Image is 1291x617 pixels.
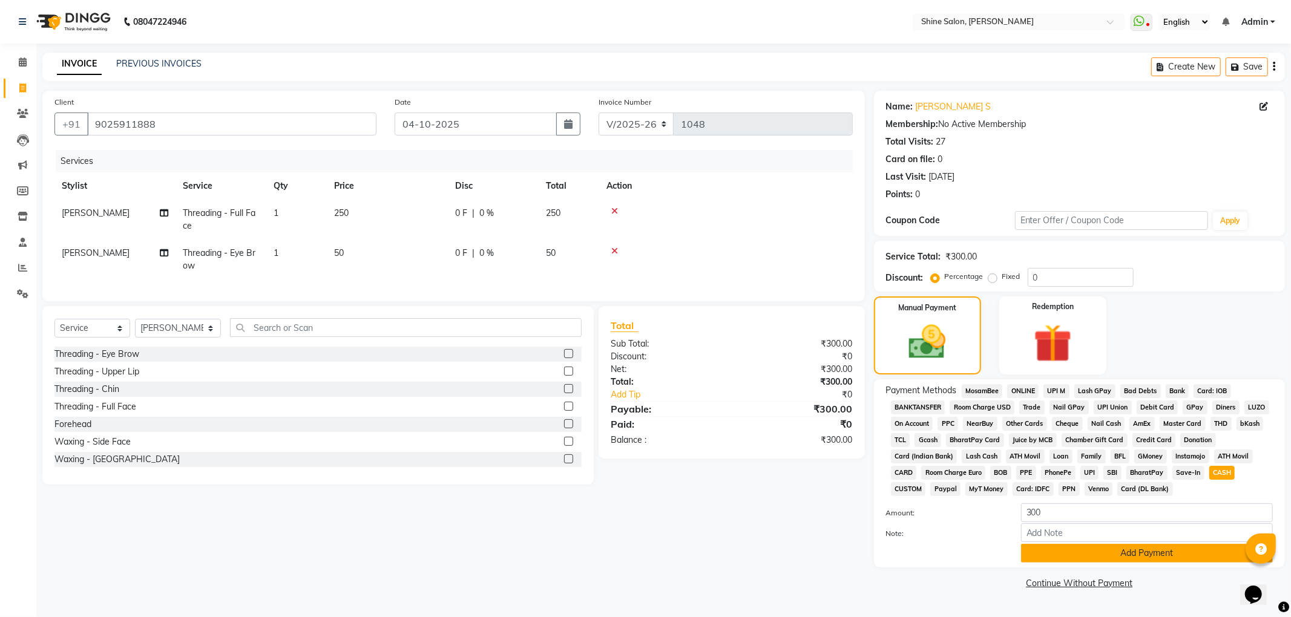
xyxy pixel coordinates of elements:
[877,508,1012,518] label: Amount:
[950,400,1014,414] span: Room Charge USD
[448,172,539,200] th: Disc
[732,434,862,446] div: ₹300.00
[1240,569,1279,605] iframe: chat widget
[1050,400,1089,414] span: Nail GPay
[1041,466,1076,480] span: PhonePe
[1062,433,1128,447] span: Chamber Gift Card
[891,433,910,447] span: TCL
[1129,417,1155,431] span: AmEx
[938,153,943,166] div: 0
[455,247,467,260] span: 0 F
[891,400,945,414] span: BANKTANSFER
[54,97,74,108] label: Client
[334,207,349,218] span: 250
[602,338,732,350] div: Sub Total:
[1077,449,1106,463] span: Family
[915,433,941,447] span: Gcash
[62,247,130,258] span: [PERSON_NAME]
[546,247,556,258] span: 50
[455,207,467,220] span: 0 F
[274,247,278,258] span: 1
[1015,211,1209,230] input: Enter Offer / Coupon Code
[945,271,984,282] label: Percentage
[886,250,941,263] div: Service Total:
[886,384,957,397] span: Payment Methods
[327,172,448,200] th: Price
[602,402,732,416] div: Payable:
[1111,449,1130,463] span: BFL
[479,207,494,220] span: 0 %
[921,466,985,480] span: Room Charge Euro
[87,113,376,135] input: Search by Name/Mobile/Email/Code
[1021,544,1273,563] button: Add Payment
[1080,466,1099,480] span: UPI
[877,528,1012,539] label: Note:
[1237,417,1264,431] span: bKash
[1050,449,1073,463] span: Loan
[1214,449,1253,463] span: ATH Movil
[1006,449,1045,463] span: ATH Movil
[886,100,913,113] div: Name:
[1059,482,1080,496] span: PPN
[54,365,139,378] div: Threading - Upper Lip
[732,417,862,431] div: ₹0
[1074,384,1115,398] span: Lash GPay
[1022,319,1084,367] img: _gift.svg
[1021,503,1273,522] input: Amount
[230,318,581,337] input: Search or Scan
[602,376,732,388] div: Total:
[56,150,862,172] div: Services
[1160,417,1206,431] span: Master Card
[611,319,639,332] span: Total
[1211,417,1232,431] span: THD
[599,97,651,108] label: Invoice Number
[1013,482,1054,496] span: Card: IDFC
[1137,400,1178,414] span: Debit Card
[54,113,88,135] button: +91
[1094,400,1132,414] span: UPI Union
[334,247,344,258] span: 50
[1226,57,1268,76] button: Save
[54,400,136,413] div: Threading - Full Face
[1052,417,1083,431] span: Cheque
[133,5,186,39] b: 08047224946
[54,348,139,361] div: Threading - Eye Brow
[891,417,933,431] span: On Account
[897,321,958,364] img: _cash.svg
[54,453,180,466] div: Waxing - [GEOGRAPHIC_DATA]
[1241,16,1268,28] span: Admin
[1088,417,1125,431] span: Nail Cash
[886,153,936,166] div: Card on file:
[946,433,1004,447] span: BharatPay Card
[1244,400,1269,414] span: LUZO
[886,171,927,183] div: Last Visit:
[963,417,997,431] span: NearBuy
[930,482,961,496] span: Paypal
[57,53,102,75] a: INVOICE
[1002,417,1047,431] span: Other Cards
[886,214,1015,227] div: Coupon Code
[1032,301,1074,312] label: Redemption
[1172,466,1204,480] span: Save-In
[876,577,1283,590] a: Continue Without Payment
[31,5,114,39] img: logo
[1183,400,1207,414] span: GPay
[1043,384,1069,398] span: UPI M
[472,247,475,260] span: |
[183,207,255,231] span: Threading - Full Face
[54,172,176,200] th: Stylist
[891,466,917,480] span: CARD
[602,417,732,431] div: Paid:
[891,449,958,463] span: Card (Indian Bank)
[938,417,958,431] span: PPC
[1007,384,1039,398] span: ONLINE
[990,466,1011,480] span: BOB
[916,188,921,201] div: 0
[946,250,977,263] div: ₹300.00
[54,418,91,431] div: Forehead
[1120,384,1161,398] span: Bad Debts
[274,207,278,218] span: 1
[602,363,732,376] div: Net:
[266,172,327,200] th: Qty
[886,118,1273,131] div: No Active Membership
